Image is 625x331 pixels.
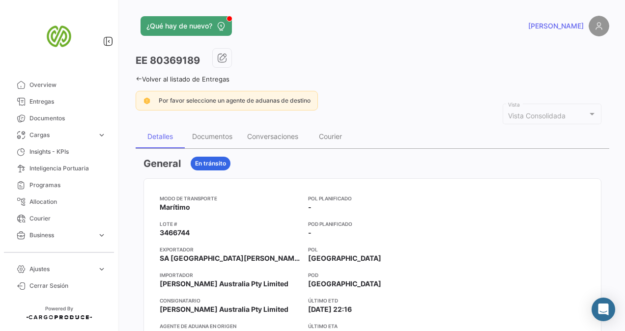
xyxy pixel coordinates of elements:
[247,132,298,140] div: Conversaciones
[308,297,443,304] app-card-info-title: Último ETD
[8,177,110,193] a: Programas
[29,147,106,156] span: Insights - KPIs
[308,228,312,238] span: -
[29,248,93,256] span: Estadísticas
[589,16,609,36] img: placeholder-user.png
[8,110,110,127] a: Documentos
[160,246,300,253] app-card-info-title: Exportador
[192,132,232,140] div: Documentos
[308,246,443,253] app-card-info-title: POL
[160,279,288,289] span: [PERSON_NAME] Australia Pty Limited
[29,265,93,274] span: Ajustes
[29,131,93,139] span: Cargas
[136,54,200,67] h3: EE 80369189
[146,21,212,31] span: ¿Qué hay de nuevo?
[319,132,342,140] div: Courier
[528,21,584,31] span: [PERSON_NAME]
[97,265,106,274] span: expand_more
[308,271,443,279] app-card-info-title: POD
[136,75,229,83] a: Volver al listado de Entregas
[29,164,106,173] span: Inteligencia Portuaria
[29,197,106,206] span: Allocation
[592,298,615,321] div: Abrir Intercom Messenger
[160,220,300,228] app-card-info-title: Lote #
[8,160,110,177] a: Inteligencia Portuaria
[29,181,106,190] span: Programas
[143,157,181,170] h3: General
[160,304,288,314] span: [PERSON_NAME] Australia Pty Limited
[8,93,110,110] a: Entregas
[8,77,110,93] a: Overview
[34,12,84,61] img: san-miguel-logo.png
[29,81,106,89] span: Overview
[308,253,381,263] span: [GEOGRAPHIC_DATA]
[8,143,110,160] a: Insights - KPIs
[160,202,190,212] span: Marítimo
[308,304,352,314] span: [DATE] 22:16
[29,281,106,290] span: Cerrar Sesión
[508,111,566,120] mat-select-trigger: Vista Consolidada
[308,194,443,202] app-card-info-title: POL Planificado
[160,297,300,304] app-card-info-title: Consignatario
[147,132,173,140] div: Detalles
[141,16,232,36] button: ¿Qué hay de nuevo?
[97,231,106,240] span: expand_more
[308,279,381,289] span: [GEOGRAPHIC_DATA]
[29,214,106,223] span: Courier
[29,97,106,106] span: Entregas
[29,114,106,123] span: Documentos
[195,159,226,168] span: En tránsito
[160,271,300,279] app-card-info-title: Importador
[8,210,110,227] a: Courier
[160,194,300,202] app-card-info-title: Modo de Transporte
[8,193,110,210] a: Allocation
[97,131,106,139] span: expand_more
[159,97,311,104] span: Por favor seleccione un agente de aduanas de destino
[308,202,312,212] span: -
[160,322,300,330] app-card-info-title: Agente de Aduana en Origen
[308,220,443,228] app-card-info-title: POD Planificado
[97,248,106,256] span: expand_more
[160,228,190,238] span: 3466744
[160,253,300,263] span: SA [GEOGRAPHIC_DATA][PERSON_NAME]
[29,231,93,240] span: Business
[308,322,443,330] app-card-info-title: Último ETA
